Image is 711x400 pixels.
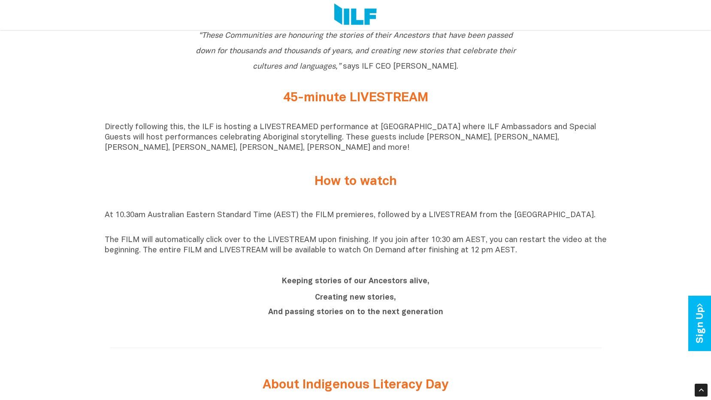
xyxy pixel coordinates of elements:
b: And passing stories on to the next generation [268,309,443,316]
img: Logo [334,3,377,27]
p: At 10.30am Australian Eastern Standard Time (AEST) the FILM premieres, followed by a LIVESTREAM f... [105,210,607,231]
b: Keeping stories of our Ancestors alive, [282,278,430,285]
h2: How to watch [195,175,517,189]
h2: About Indigenous Literacy Day [195,378,517,392]
p: The FILM will automatically click over to the LIVESTREAM upon finishing. If you join after 10:30 ... [105,235,607,256]
i: “These Communities are honouring the stories of their Ancestors that have been passed down for th... [196,32,516,70]
span: says ILF CEO [PERSON_NAME]. [196,32,516,70]
p: Directly following this, the ILF is hosting a LIVESTREAMED performance at [GEOGRAPHIC_DATA] where... [105,122,607,153]
h2: 45-minute LIVESTREAM [195,91,517,105]
b: Creating new stories, [315,294,396,301]
div: Scroll Back to Top [695,384,708,397]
